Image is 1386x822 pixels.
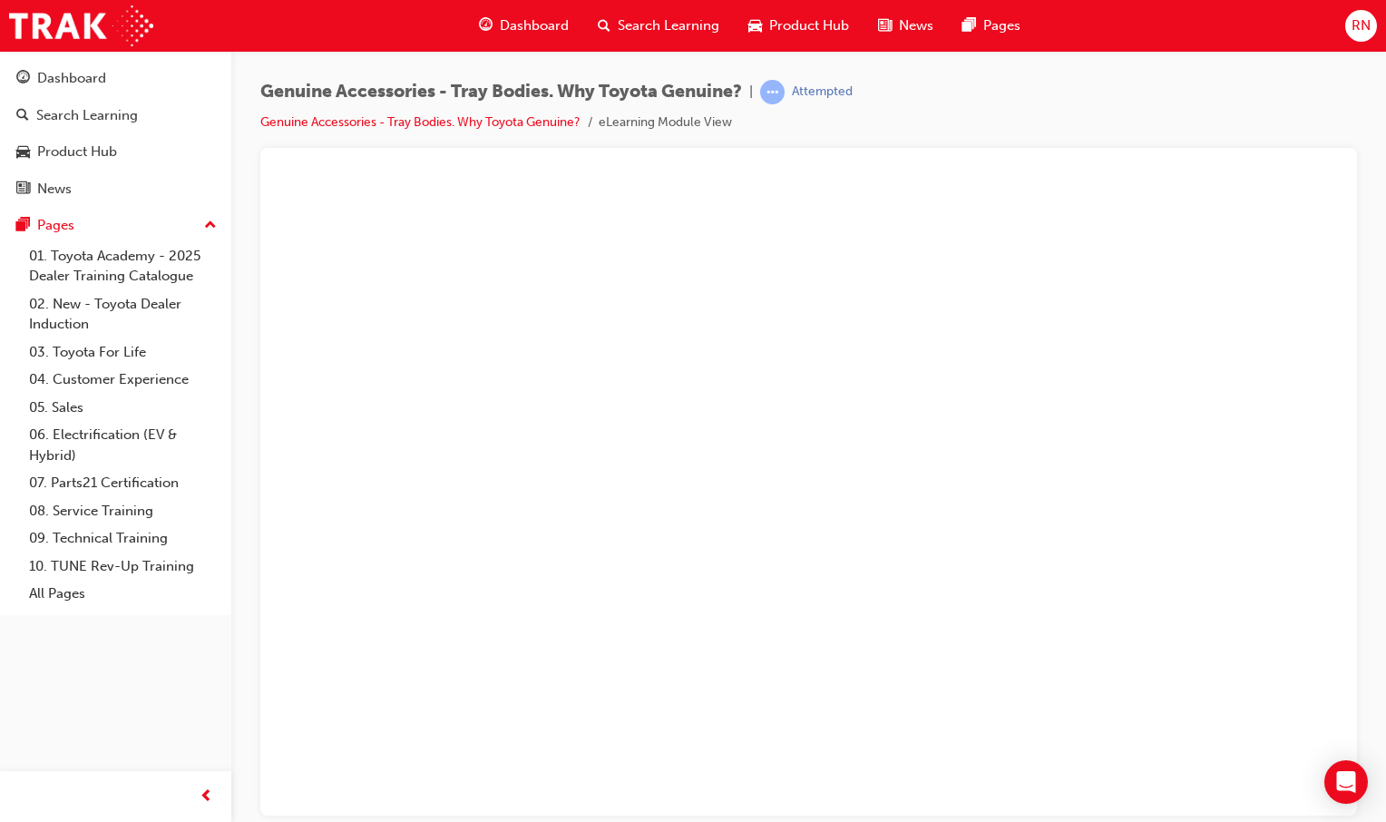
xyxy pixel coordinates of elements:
[22,524,224,553] a: 09. Technical Training
[749,82,753,103] span: |
[16,181,30,198] span: news-icon
[734,7,864,44] a: car-iconProduct Hub
[22,366,224,394] a: 04. Customer Experience
[16,218,30,234] span: pages-icon
[37,215,74,236] div: Pages
[7,62,224,95] a: Dashboard
[962,15,976,37] span: pages-icon
[22,394,224,422] a: 05. Sales
[16,144,30,161] span: car-icon
[37,179,72,200] div: News
[7,172,224,206] a: News
[7,209,224,242] button: Pages
[16,71,30,87] span: guage-icon
[22,497,224,525] a: 08. Service Training
[16,108,29,124] span: search-icon
[7,99,224,132] a: Search Learning
[599,113,732,133] li: eLearning Module View
[1345,10,1377,42] button: RN
[260,114,581,130] a: Genuine Accessories - Tray Bodies. Why Toyota Genuine?
[464,7,583,44] a: guage-iconDashboard
[22,421,224,469] a: 06. Electrification (EV & Hybrid)
[9,5,153,46] img: Trak
[7,135,224,169] a: Product Hub
[983,15,1020,36] span: Pages
[1352,15,1371,36] span: RN
[760,80,785,104] span: learningRecordVerb_ATTEMPT-icon
[878,15,892,37] span: news-icon
[204,214,217,238] span: up-icon
[598,15,610,37] span: search-icon
[37,142,117,162] div: Product Hub
[260,82,742,103] span: Genuine Accessories - Tray Bodies. Why Toyota Genuine?
[769,15,849,36] span: Product Hub
[748,15,762,37] span: car-icon
[22,290,224,338] a: 02. New - Toyota Dealer Induction
[22,242,224,290] a: 01. Toyota Academy - 2025 Dealer Training Catalogue
[792,83,853,101] div: Attempted
[22,580,224,608] a: All Pages
[200,786,213,808] span: prev-icon
[22,469,224,497] a: 07. Parts21 Certification
[948,7,1035,44] a: pages-iconPages
[37,68,106,89] div: Dashboard
[479,15,493,37] span: guage-icon
[22,338,224,367] a: 03. Toyota For Life
[618,15,719,36] span: Search Learning
[899,15,933,36] span: News
[22,553,224,581] a: 10. TUNE Rev-Up Training
[1324,760,1368,804] div: Open Intercom Messenger
[7,58,224,209] button: DashboardSearch LearningProduct HubNews
[864,7,948,44] a: news-iconNews
[36,105,138,126] div: Search Learning
[583,7,734,44] a: search-iconSearch Learning
[500,15,569,36] span: Dashboard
